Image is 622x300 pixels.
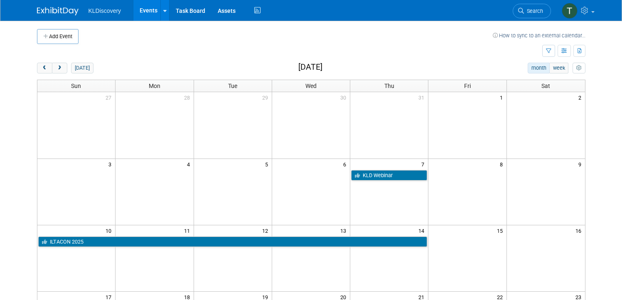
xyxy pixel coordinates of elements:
span: 1 [499,92,506,102]
span: 6 [342,159,350,169]
img: Taketo Sakuma [562,3,578,19]
a: KLD Webinar [351,170,427,181]
span: 2 [578,92,585,102]
span: 12 [261,225,272,236]
span: Thu [384,83,394,89]
span: 4 [186,159,194,169]
span: 28 [183,92,194,102]
button: prev [37,63,52,73]
a: ILTACON 2025 [38,237,428,247]
span: Sat [541,83,550,89]
span: 3 [108,159,115,169]
button: next [52,63,67,73]
span: 30 [339,92,350,102]
span: 9 [578,159,585,169]
span: Sun [71,83,81,89]
span: 11 [183,225,194,236]
span: 27 [105,92,115,102]
a: Search [513,4,551,18]
button: myCustomButton [573,63,585,73]
span: Wed [305,83,317,89]
i: Personalize Calendar [576,66,582,71]
h2: [DATE] [298,63,322,72]
span: 16 [575,225,585,236]
button: week [549,63,568,73]
span: 15 [496,225,506,236]
span: 29 [261,92,272,102]
span: 7 [420,159,428,169]
button: Add Event [37,29,79,44]
span: 10 [105,225,115,236]
img: ExhibitDay [37,7,79,15]
span: 13 [339,225,350,236]
span: Fri [464,83,471,89]
a: How to sync to an external calendar... [493,32,585,39]
span: Mon [149,83,160,89]
button: [DATE] [71,63,93,73]
span: Tue [228,83,237,89]
span: 31 [418,92,428,102]
span: Search [524,8,543,14]
span: 5 [264,159,272,169]
span: KLDiscovery [89,7,121,14]
span: 14 [418,225,428,236]
span: 8 [499,159,506,169]
button: month [528,63,550,73]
